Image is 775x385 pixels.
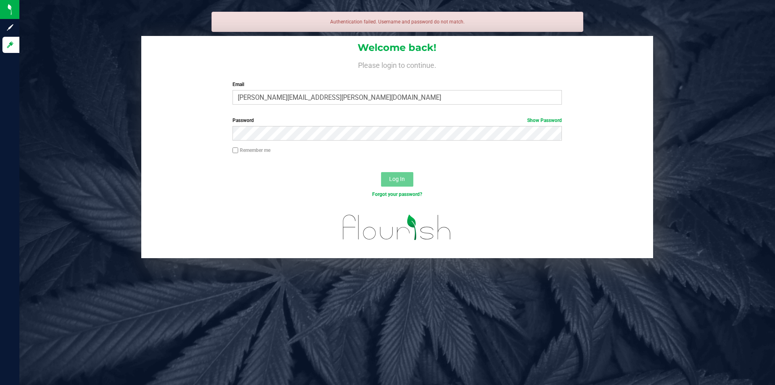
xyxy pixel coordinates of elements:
inline-svg: Sign up [6,23,14,32]
a: Forgot your password? [372,191,422,197]
label: Remember me [232,147,270,154]
img: flourish_logo.svg [333,207,461,248]
label: Email [232,81,561,88]
a: Show Password [527,118,562,123]
div: Authentication failed. Username and password do not match. [212,12,583,32]
h4: Please login to continue. [141,60,653,69]
input: Remember me [232,147,238,153]
h1: Welcome back! [141,42,653,53]
button: Log In [381,172,413,187]
span: Log In [389,176,405,182]
inline-svg: Log in [6,41,14,49]
span: Password [232,118,254,123]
